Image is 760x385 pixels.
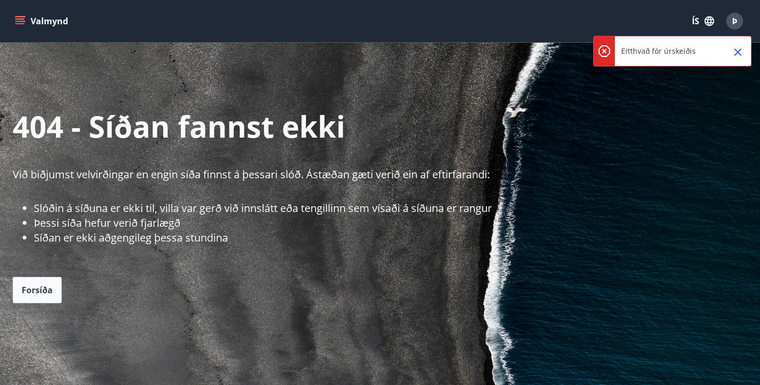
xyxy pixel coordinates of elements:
span: Forsíða [22,284,53,296]
li: Síðan er ekki aðgengileg þessa stundina [34,230,760,245]
p: Við biðjumst velvirðingar en engin síða finnst á þessari slóð. Ástæðan gæti verið ein af eftirfar... [13,167,760,182]
p: 404 - Síðan fannst ekki [13,106,760,146]
button: menu [13,12,72,31]
button: Close [729,43,747,61]
button: Forsíða [13,277,62,303]
button: Þ [722,8,747,34]
li: Þessi síða hefur verið fjarlægð [34,216,760,230]
span: Þ [732,15,737,27]
button: ÍS [686,12,720,31]
p: Eitthvað fór úrskeiðis [621,46,696,56]
li: Slóðin á síðuna er ekki til, villa var gerð við innslátt eða tengillinn sem vísaði á síðuna er ra... [34,201,760,216]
